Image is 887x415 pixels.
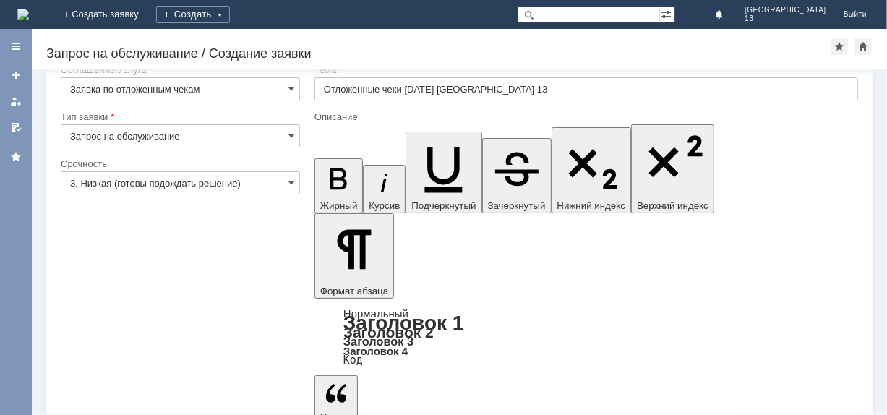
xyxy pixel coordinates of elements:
div: Запрос на обслуживание / Создание заявки [46,46,831,61]
div: Тема [314,65,855,74]
a: Заголовок 1 [343,312,464,334]
button: Формат абзаца [314,213,394,299]
a: Нормальный [343,307,408,320]
a: Заголовок 3 [343,335,413,348]
span: Расширенный поиск [660,7,674,20]
button: Зачеркнутый [482,138,552,213]
div: Формат абзаца [314,309,858,365]
button: Нижний индекс [552,127,632,213]
a: Код [343,354,363,367]
span: Верхний индекс [637,200,708,211]
span: Жирный [320,200,358,211]
div: Тип заявки [61,112,297,121]
a: Мои согласования [4,116,27,139]
span: Курсив [369,200,400,211]
div: Добавить в избранное [831,38,848,55]
div: Соглашение/Услуга [61,65,297,74]
a: Перейти на домашнюю страницу [17,9,29,20]
div: Описание [314,112,855,121]
a: Мои заявки [4,90,27,113]
span: Подчеркнутый [411,200,476,211]
button: Подчеркнутый [406,132,481,213]
div: Срочность [61,159,297,168]
img: logo [17,9,29,20]
span: Формат абзаца [320,286,388,296]
div: Сделать домашней страницей [854,38,872,55]
button: Жирный [314,158,364,213]
a: Заголовок 2 [343,324,434,341]
span: 13 [745,14,826,23]
span: [GEOGRAPHIC_DATA] [745,6,826,14]
span: Нижний индекс [557,200,626,211]
a: Создать заявку [4,64,27,87]
div: Создать [156,6,230,23]
div: Добрый вечер, удалите пожалуйста отложенные чеки, [PERSON_NAME] [6,6,211,29]
button: Курсив [363,165,406,213]
span: Зачеркнутый [488,200,546,211]
a: Заголовок 4 [343,345,408,357]
button: Верхний индекс [631,124,714,213]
